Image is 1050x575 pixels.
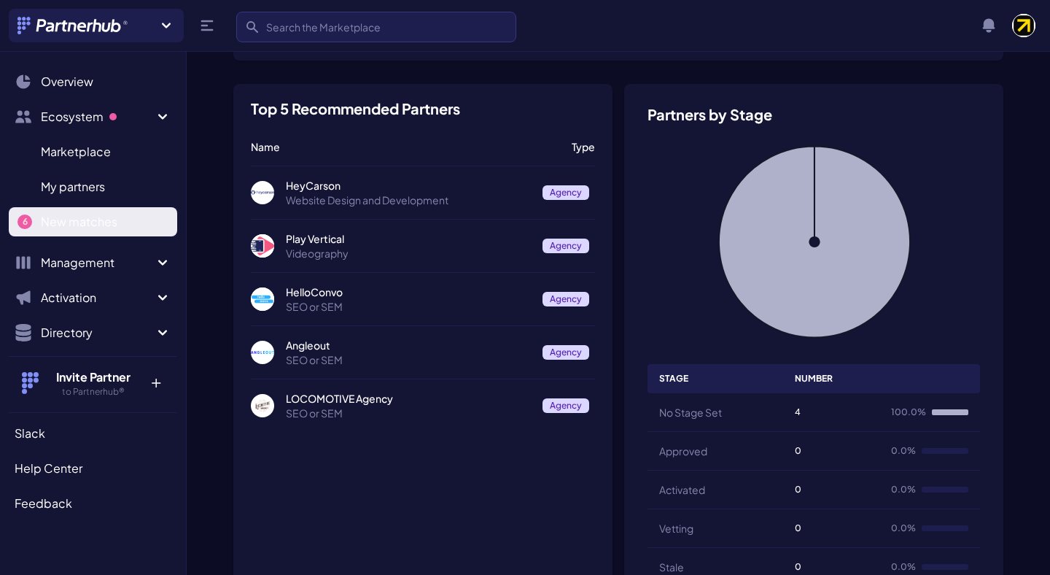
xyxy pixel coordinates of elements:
p: LOCOMOTIVE Agency [286,391,531,406]
th: Vetting [647,509,783,547]
h3: Partners by Stage [647,107,980,122]
button: Invite Partner to Partnerhub® + [9,356,177,409]
span: 6 [17,215,32,229]
a: Overview [9,67,177,96]
p: HeyCarson [286,178,531,193]
img: user photo [1012,14,1035,37]
span: Agency [542,398,589,413]
a: Slack [9,419,177,448]
a: Play Vertical Play Vertical Videography Agency [251,231,595,261]
td: 0 [783,431,879,470]
span: 0.0% [891,484,916,495]
a: New matches [9,207,177,236]
span: Help Center [15,460,82,477]
img: HelloConvo [251,287,274,311]
h4: Invite Partner [46,368,140,386]
img: Angleout [251,341,274,364]
p: Name [251,139,560,154]
button: Ecosystem [9,102,177,131]
th: Activated [647,470,783,509]
button: Activation [9,283,177,312]
span: 100.0% [891,406,926,418]
span: Agency [542,345,589,360]
input: Search the Marketplace [236,12,516,42]
a: Marketplace [9,137,177,166]
td: 0 [783,509,879,547]
span: Marketplace [41,143,111,161]
img: HeyCarson [251,181,274,204]
a: Angleout Angleout SEO or SEM Agency [251,338,595,367]
span: Ecosystem [41,108,154,126]
a: HeyCarson HeyCarson Website Design and Development Agency [251,178,595,207]
button: Management [9,248,177,277]
p: Videography [286,246,531,261]
a: Help Center [9,454,177,483]
a: LOCOMOTIVE Agency LOCOMOTIVE Agency SEO or SEM Agency [251,391,595,420]
img: LOCOMOTIVE Agency [251,394,274,417]
a: Feedback [9,489,177,518]
span: 0.0% [891,561,916,573]
span: 0.0% [891,522,916,534]
p: Website Design and Development [286,193,531,207]
td: 0 [783,470,879,509]
img: Partnerhub® Logo [17,17,129,34]
p: HelloConvo [286,285,531,299]
span: My partners [41,178,105,196]
th: Number [783,364,879,393]
span: Agency [542,185,589,200]
th: No Stage Set [647,393,783,432]
span: Feedback [15,495,72,512]
p: Type [572,139,595,154]
p: + [140,368,171,392]
span: Management [41,254,154,271]
td: 4 [783,393,879,432]
img: Play Vertical [251,234,274,258]
p: Angleout [286,338,531,352]
span: Agency [542,239,589,253]
h3: Top 5 Recommended Partners [251,101,460,116]
th: Approved [647,431,783,470]
h5: to Partnerhub® [46,386,140,398]
p: Play Vertical [286,231,531,246]
span: Overview [41,73,93,90]
span: 0.0% [891,445,916,457]
p: SEO or SEM [286,352,531,367]
span: Slack [15,425,45,442]
a: HelloConvo HelloConvo SEO or SEM Agency [251,285,595,314]
span: Directory [41,324,154,341]
span: Agency [542,292,589,306]
th: Stage [647,364,783,393]
p: SEO or SEM [286,406,531,420]
span: New matches [41,213,117,231]
a: My partners [9,172,177,201]
button: Directory [9,318,177,347]
p: SEO or SEM [286,299,531,314]
span: Activation [41,289,154,306]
